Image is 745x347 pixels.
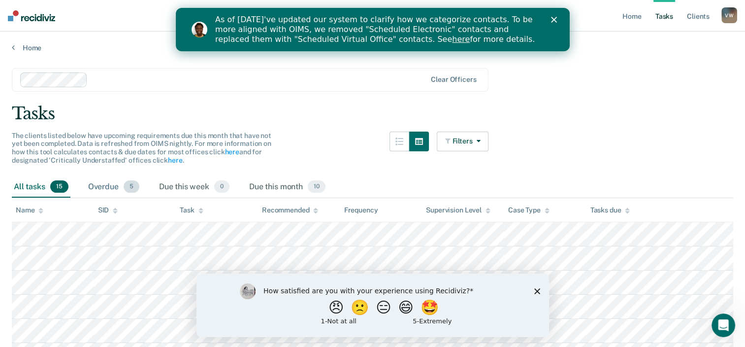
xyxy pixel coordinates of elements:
span: 10 [308,180,325,193]
div: V W [721,7,737,23]
a: Home [12,43,733,52]
iframe: Intercom live chat [712,313,735,337]
div: Clear officers [431,75,476,84]
iframe: Survey by Kim from Recidiviz [196,274,549,337]
div: Task [180,206,203,214]
button: Filters [437,132,489,151]
img: Recidiviz [8,10,55,21]
div: Recommended [262,206,318,214]
div: SID [98,206,118,214]
div: Frequency [344,206,378,214]
a: here [276,27,294,36]
div: Due this week0 [157,176,231,198]
a: here [168,156,182,164]
button: VW [721,7,737,23]
a: here [225,148,239,156]
span: 0 [214,180,229,193]
div: Due this month10 [247,176,327,198]
div: Tasks [12,104,733,124]
div: Close [375,9,385,15]
div: All tasks15 [12,176,70,198]
div: Name [16,206,43,214]
div: Case Type [508,206,550,214]
span: 5 [124,180,139,193]
div: Supervision Level [426,206,490,214]
span: The clients listed below have upcoming requirements due this month that have not yet been complet... [12,132,271,164]
div: Tasks due [590,206,630,214]
iframe: Intercom live chat banner [176,8,570,51]
span: 15 [50,180,68,193]
div: Overdue5 [86,176,141,198]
